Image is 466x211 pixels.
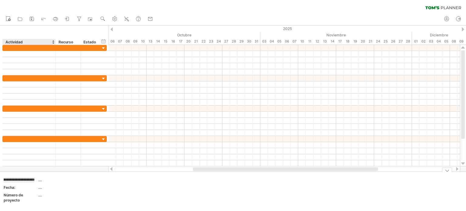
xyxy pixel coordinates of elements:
font: 25 [383,39,388,43]
font: 24 [376,39,380,43]
font: 07 [118,39,122,43]
font: 10 [300,39,304,43]
div: Viernes, 7 de noviembre de 2025 [291,38,298,45]
div: Viernes, 14 de noviembre de 2025 [329,38,336,45]
font: 02 [421,39,426,43]
font: 15 [164,39,167,43]
div: Martes, 14 de octubre de 2025 [154,38,162,45]
font: 27 [224,39,228,43]
font: 31 [255,39,258,43]
div: Jueves, 23 de octubre de 2025 [207,38,215,45]
div: Martes, 28 de octubre de 2025 [230,38,238,45]
font: 18 [346,39,349,43]
font: 06 [110,39,115,43]
div: Octubre de 2025 [86,32,260,38]
div: Lunes, 6 de octubre de 2025 [109,38,116,45]
font: 13 [149,39,152,43]
font: 24 [217,39,221,43]
font: 21 [369,39,372,43]
font: 08 [126,39,130,43]
font: 04 [270,39,274,43]
font: 20 [361,39,365,43]
div: Jueves, 30 de octubre de 2025 [245,38,253,45]
div: Martes, 25 de noviembre de 2025 [382,38,389,45]
div: Viernes, 17 de octubre de 2025 [177,38,184,45]
font: 05 [277,39,282,43]
font: 09 [459,39,464,43]
font: 20 [186,39,191,43]
font: 17 [179,39,182,43]
font: 08 [452,39,456,43]
font: Noviembre [326,33,346,37]
font: 06 [285,39,289,43]
div: Miércoles, 26 de noviembre de 2025 [389,38,397,45]
font: 28 [232,39,236,43]
font: Estado [83,40,96,44]
div: Miércoles, 19 de noviembre de 2025 [351,38,359,45]
div: Lunes, 10 de noviembre de 2025 [298,38,306,45]
div: Martes, 21 de octubre de 2025 [192,38,200,45]
div: Lunes, 13 de octubre de 2025 [147,38,154,45]
font: .... [38,178,42,182]
div: Miércoles, 15 de octubre de 2025 [162,38,169,45]
font: 03 [429,39,433,43]
div: Martes, 2 de diciembre de 2025 [420,38,427,45]
div: Miércoles, 22 de octubre de 2025 [200,38,207,45]
div: Viernes, 24 de octubre de 2025 [215,38,222,45]
font: Diciembre [430,33,448,37]
div: Jueves, 20 de noviembre de 2025 [359,38,366,45]
div: Jueves, 9 de octubre de 2025 [131,38,139,45]
div: Miércoles, 5 de noviembre de 2025 [275,38,283,45]
div: ocultar leyenda [442,168,452,172]
div: Lunes, 3 de noviembre de 2025 [260,38,268,45]
font: 2025 [283,26,292,31]
div: Viernes, 31 de octubre de 2025 [253,38,260,45]
div: Martes, 7 de octubre de 2025 [116,38,124,45]
font: 21 [194,39,198,43]
div: Miércoles, 3 de diciembre de 2025 [427,38,435,45]
div: Lunes, 17 de noviembre de 2025 [336,38,344,45]
div: Miércoles, 12 de noviembre de 2025 [313,38,321,45]
font: 28 [406,39,410,43]
font: 13 [323,39,327,43]
font: 27 [399,39,403,43]
div: Lunes, 8 de diciembre de 2025 [450,38,458,45]
font: Actividad [5,40,23,44]
font: Número de proyecto [4,193,23,202]
font: .... [38,193,42,197]
font: Fecha: [4,185,15,190]
div: Martes, 9 de diciembre de 2025 [458,38,465,45]
font: .... [38,185,42,190]
font: 23 [209,39,213,43]
font: 30 [247,39,251,43]
font: 26 [391,39,395,43]
font: 11 [308,39,311,43]
font: 14 [156,39,160,43]
div: Lunes, 1 de diciembre de 2025 [412,38,420,45]
div: Lunes, 20 de octubre de 2025 [184,38,192,45]
font: 29 [239,39,244,43]
font: 16 [171,39,175,43]
font: 09 [133,39,137,43]
font: 04 [437,39,441,43]
font: 22 [201,39,206,43]
div: Viernes, 28 de noviembre de 2025 [404,38,412,45]
div: Martes, 11 de noviembre de 2025 [306,38,313,45]
div: Miércoles, 29 de octubre de 2025 [238,38,245,45]
div: Lunes, 24 de noviembre de 2025 [374,38,382,45]
font: Recurso [59,40,73,44]
div: Lunes, 27 de octubre de 2025 [222,38,230,45]
div: Jueves, 13 de noviembre de 2025 [321,38,329,45]
font: 19 [353,39,357,43]
font: 05 [444,39,448,43]
font: 17 [338,39,342,43]
font: 03 [262,39,266,43]
div: Jueves, 16 de octubre de 2025 [169,38,177,45]
font: 10 [141,39,145,43]
div: Jueves, 4 de diciembre de 2025 [435,38,442,45]
font: 07 [292,39,296,43]
div: Viernes, 21 de noviembre de 2025 [366,38,374,45]
div: Viernes, 5 de diciembre de 2025 [442,38,450,45]
div: Miércoles, 8 de octubre de 2025 [124,38,131,45]
div: Noviembre de 2025 [260,32,412,38]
